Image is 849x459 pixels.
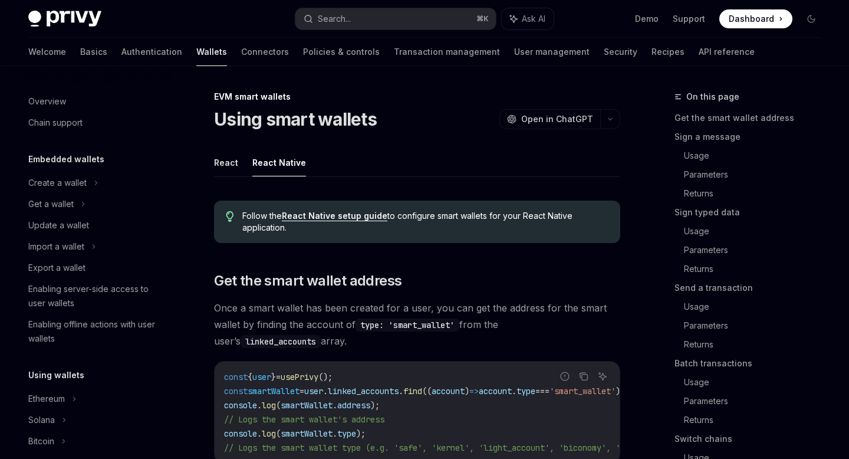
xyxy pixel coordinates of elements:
span: Ask AI [522,13,545,25]
a: Send a transaction [674,278,830,297]
a: Sign typed data [674,203,830,222]
a: Switch chains [674,430,830,448]
span: user [252,372,271,382]
button: Open in ChatGPT [499,109,600,129]
img: dark logo [28,11,101,27]
div: Bitcoin [28,434,54,448]
a: API reference [699,38,755,66]
svg: Tip [226,211,234,222]
button: React Native [252,149,306,176]
a: Export a wallet [19,257,170,278]
span: Dashboard [729,13,774,25]
a: Update a wallet [19,215,170,236]
a: Get the smart wallet address [674,109,830,127]
a: Transaction management [394,38,500,66]
span: ); [356,428,366,439]
div: Enabling server-side access to user wallets [28,282,163,310]
span: . [333,400,337,411]
a: Wallets [196,38,227,66]
span: === [535,386,549,396]
a: Overview [19,91,170,112]
code: type: 'smart_wallet' [356,319,459,332]
code: linked_accounts [241,335,321,348]
span: . [323,386,328,396]
div: Import a wallet [28,240,84,254]
span: Get the smart wallet address [214,271,402,290]
div: Export a wallet [28,261,85,275]
button: Search...⌘K [295,8,495,29]
span: account [432,386,465,396]
span: On this page [686,90,739,104]
a: Enabling offline actions with user wallets [19,314,170,349]
span: ( [276,428,281,439]
span: 'smart_wallet' [549,386,616,396]
a: Basics [80,38,107,66]
span: ); [616,386,625,396]
span: find [403,386,422,396]
a: Batch transactions [674,354,830,373]
div: Ethereum [28,392,65,406]
a: Connectors [241,38,289,66]
span: (( [422,386,432,396]
a: Returns [684,184,830,203]
div: Enabling offline actions with user wallets [28,317,163,346]
span: log [262,400,276,411]
a: Usage [684,373,830,392]
a: Chain support [19,112,170,133]
a: Support [673,13,705,25]
span: { [248,372,252,382]
span: smartWallet [281,428,333,439]
a: Returns [684,335,830,354]
span: user [304,386,323,396]
span: (); [318,372,333,382]
span: ) [465,386,469,396]
button: Toggle dark mode [802,9,821,28]
span: . [333,428,337,439]
a: Policies & controls [303,38,380,66]
button: Copy the contents from the code block [576,369,591,384]
span: Open in ChatGPT [521,113,593,125]
span: type [516,386,535,396]
div: Chain support [28,116,83,130]
div: Create a wallet [28,176,87,190]
span: console [224,428,257,439]
a: Security [604,38,637,66]
a: Parameters [684,241,830,260]
div: Search... [318,12,351,26]
a: Returns [684,411,830,430]
a: Enabling server-side access to user wallets [19,278,170,314]
a: React Native setup guide [282,211,387,221]
span: log [262,428,276,439]
span: ); [370,400,380,411]
a: Usage [684,297,830,316]
div: Update a wallet [28,218,89,232]
div: Overview [28,94,66,109]
span: . [257,428,262,439]
span: // Logs the smart wallet's address [224,414,384,425]
a: User management [514,38,590,66]
a: Welcome [28,38,66,66]
span: . [257,400,262,411]
span: => [469,386,479,396]
span: console [224,400,257,411]
span: account [479,386,512,396]
span: . [399,386,403,396]
a: Sign a message [674,127,830,146]
a: Returns [684,260,830,278]
span: smartWallet [248,386,300,396]
span: } [271,372,276,382]
span: Follow the to configure smart wallets for your React Native application. [242,210,608,234]
button: Report incorrect code [557,369,572,384]
div: Get a wallet [28,197,74,211]
span: address [337,400,370,411]
span: usePrivy [281,372,318,382]
span: = [276,372,281,382]
a: Demo [635,13,659,25]
span: = [300,386,304,396]
a: Dashboard [719,9,792,28]
button: Ask AI [502,8,554,29]
span: const [224,386,248,396]
h5: Embedded wallets [28,152,104,166]
div: EVM smart wallets [214,91,620,103]
a: Parameters [684,316,830,335]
